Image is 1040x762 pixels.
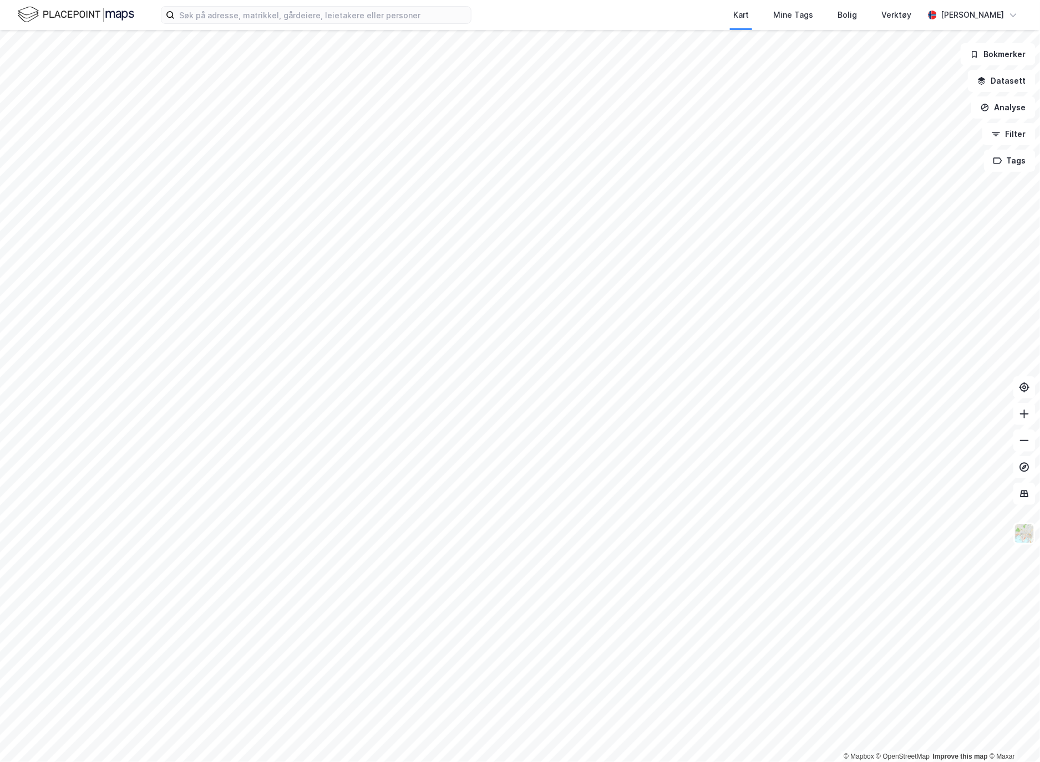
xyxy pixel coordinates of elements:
[18,5,134,24] img: logo.f888ab2527a4732fd821a326f86c7f29.svg
[838,8,857,22] div: Bolig
[175,7,471,23] input: Søk på adresse, matrikkel, gårdeiere, leietakere eller personer
[1014,523,1035,544] img: Z
[844,753,874,760] a: Mapbox
[961,43,1036,65] button: Bokmerker
[773,8,813,22] div: Mine Tags
[982,123,1036,145] button: Filter
[881,8,911,22] div: Verktøy
[876,753,930,760] a: OpenStreetMap
[733,8,749,22] div: Kart
[968,70,1036,92] button: Datasett
[933,753,988,760] a: Improve this map
[985,709,1040,762] iframe: Chat Widget
[984,150,1036,172] button: Tags
[941,8,1005,22] div: [PERSON_NAME]
[971,96,1036,119] button: Analyse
